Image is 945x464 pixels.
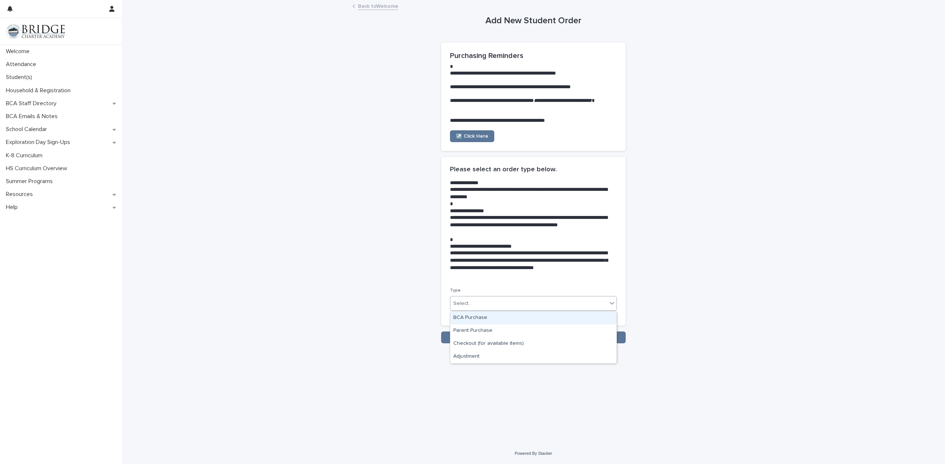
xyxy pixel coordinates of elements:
div: BCA Purchase [450,312,616,324]
span: Type [450,288,461,293]
p: Help [3,204,24,211]
div: Select... [453,300,472,307]
button: Save [441,331,626,343]
p: HS Curriculum Overview [3,165,73,172]
p: Resources [3,191,39,198]
p: Summer Programs [3,178,59,185]
a: Back toWelcome [358,1,398,10]
div: Parent Purchase [450,324,616,337]
p: Welcome [3,48,35,55]
div: Checkout (for available items) [450,337,616,350]
a: Powered By Stacker [515,451,552,456]
span: ↗️ Click Here [456,134,488,139]
p: BCA Staff Directory [3,100,62,107]
p: Student(s) [3,74,38,81]
img: V1C1m3IdTEidaUdm9Hs0 [6,24,65,39]
a: ↗️ Click Here [450,130,494,142]
p: K-8 Curriculum [3,152,48,159]
p: BCA Emails & Notes [3,113,63,120]
h2: Please select an order type below. [450,166,557,174]
h2: Purchasing Reminders [450,51,617,60]
p: Attendance [3,61,42,68]
p: School Calendar [3,126,53,133]
p: Household & Registration [3,87,76,94]
div: Adjustment [450,350,616,363]
h1: Add New Student Order [441,16,626,26]
p: Exploration Day Sign-Ups [3,139,76,146]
